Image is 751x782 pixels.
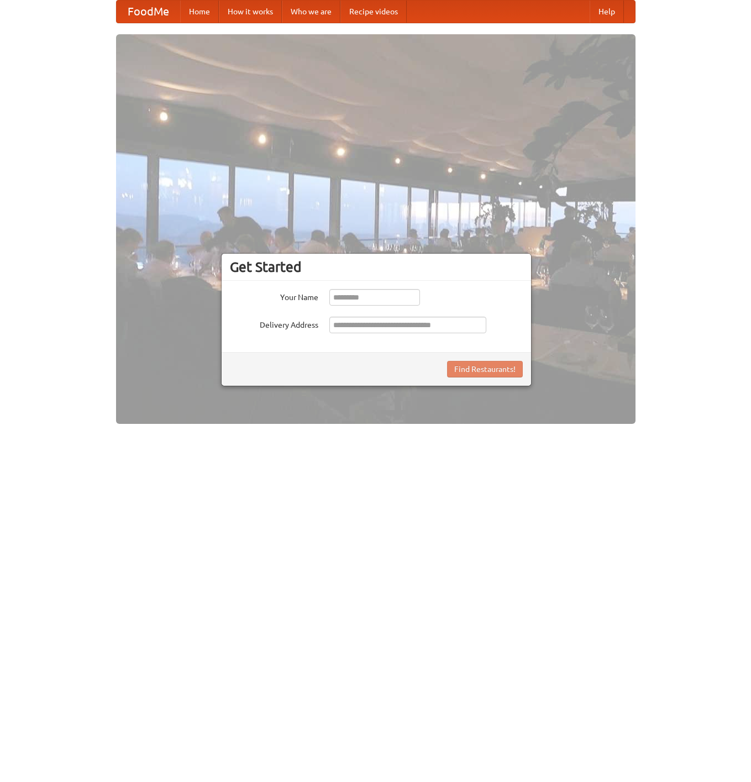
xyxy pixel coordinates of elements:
[230,289,318,303] label: Your Name
[117,1,180,23] a: FoodMe
[219,1,282,23] a: How it works
[282,1,340,23] a: Who we are
[590,1,624,23] a: Help
[230,317,318,330] label: Delivery Address
[340,1,407,23] a: Recipe videos
[447,361,523,377] button: Find Restaurants!
[180,1,219,23] a: Home
[230,259,523,275] h3: Get Started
